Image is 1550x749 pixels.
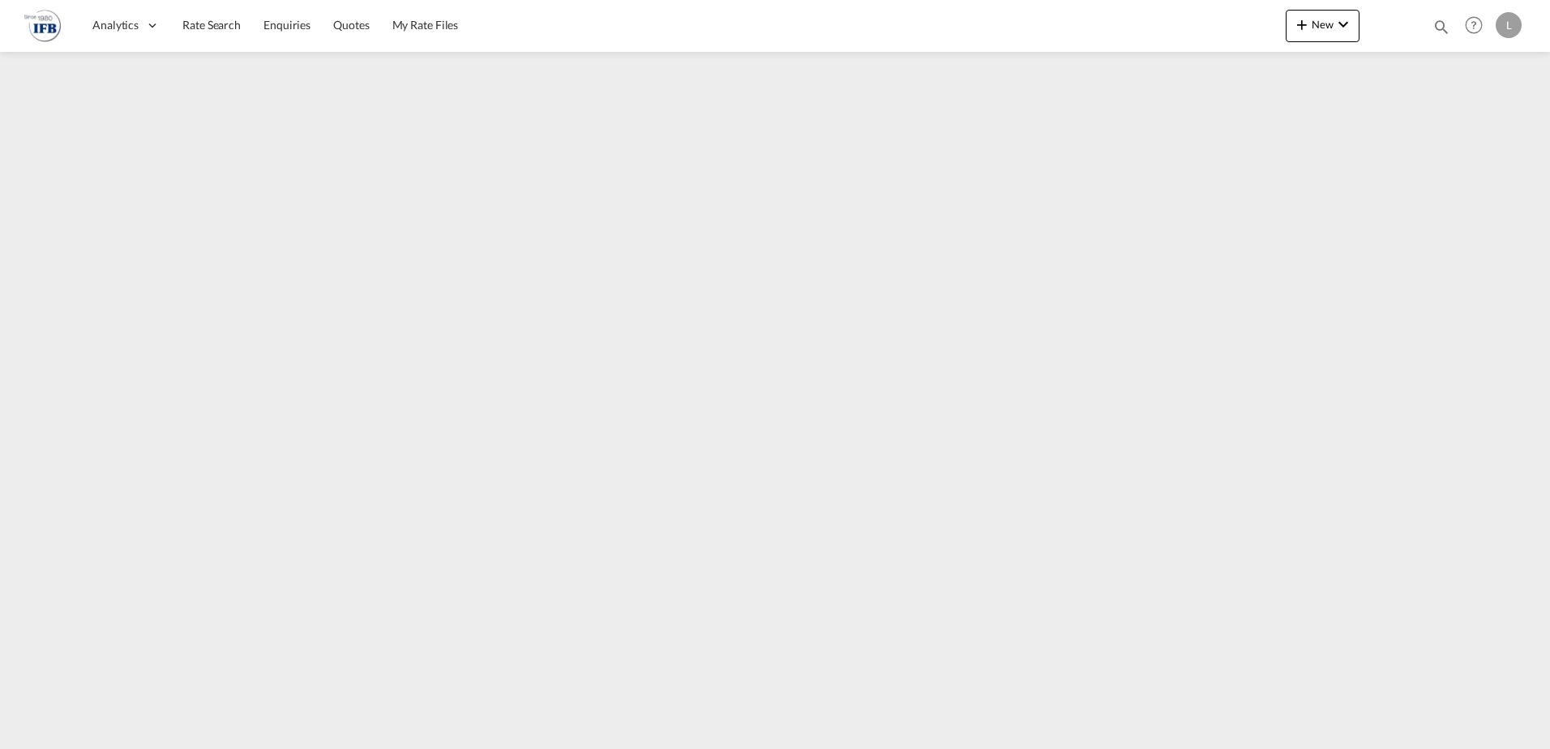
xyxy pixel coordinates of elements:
span: Enquiries [263,18,310,32]
md-icon: icon-plus 400-fg [1292,15,1312,34]
span: New [1292,18,1353,31]
md-icon: icon-chevron-down [1334,15,1353,34]
div: icon-magnify [1432,18,1450,42]
div: L [1496,12,1522,38]
span: Analytics [92,17,139,33]
span: My Rate Files [392,18,459,32]
button: icon-plus 400-fgNewicon-chevron-down [1286,10,1359,42]
md-icon: icon-magnify [1432,18,1450,36]
span: Help [1460,11,1488,39]
span: Rate Search [182,18,241,32]
img: de31bbe0256b11eebba44b54815f083d.png [24,7,61,44]
span: Quotes [333,18,369,32]
div: Help [1460,11,1496,41]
